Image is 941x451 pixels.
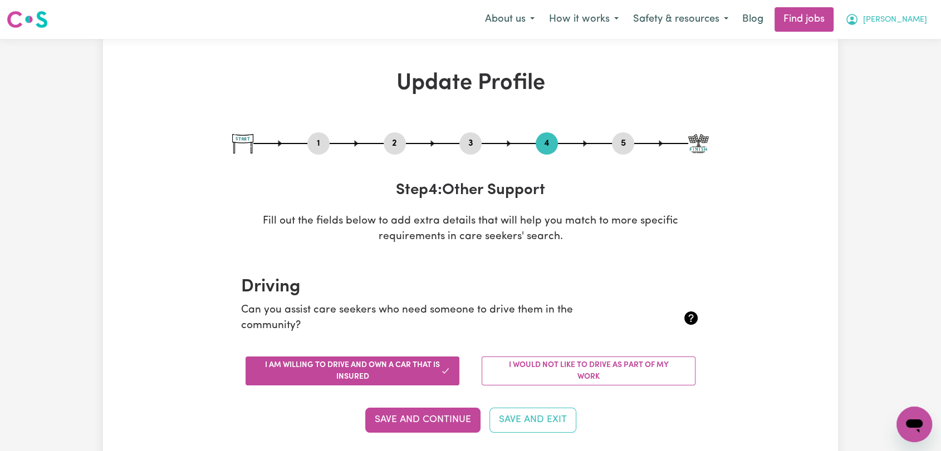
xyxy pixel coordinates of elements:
button: Go to step 4 [536,136,558,151]
h1: Update Profile [232,70,709,97]
button: Save and Continue [365,408,481,432]
button: Go to step 2 [384,136,406,151]
p: Fill out the fields below to add extra details that will help you match to more specific requirem... [232,214,709,246]
button: Safety & resources [626,8,736,31]
img: Careseekers logo [7,9,48,29]
a: Blog [736,7,770,32]
p: Can you assist care seekers who need someone to drive them in the community? [241,303,624,335]
button: My Account [838,8,934,31]
h2: Driving [241,276,700,298]
button: Go to step 5 [612,136,634,151]
button: I would not like to drive as part of my work [482,356,695,385]
button: How it works [542,8,626,31]
iframe: Button to launch messaging window [896,407,932,442]
button: Save and Exit [489,408,576,432]
a: Careseekers logo [7,7,48,32]
a: Find jobs [775,7,834,32]
button: About us [478,8,542,31]
button: Go to step 1 [307,136,330,151]
button: I am willing to drive and own a car that is insured [246,356,459,385]
span: [PERSON_NAME] [863,14,927,26]
h3: Step 4 : Other Support [232,181,709,200]
button: Go to step 3 [459,136,482,151]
